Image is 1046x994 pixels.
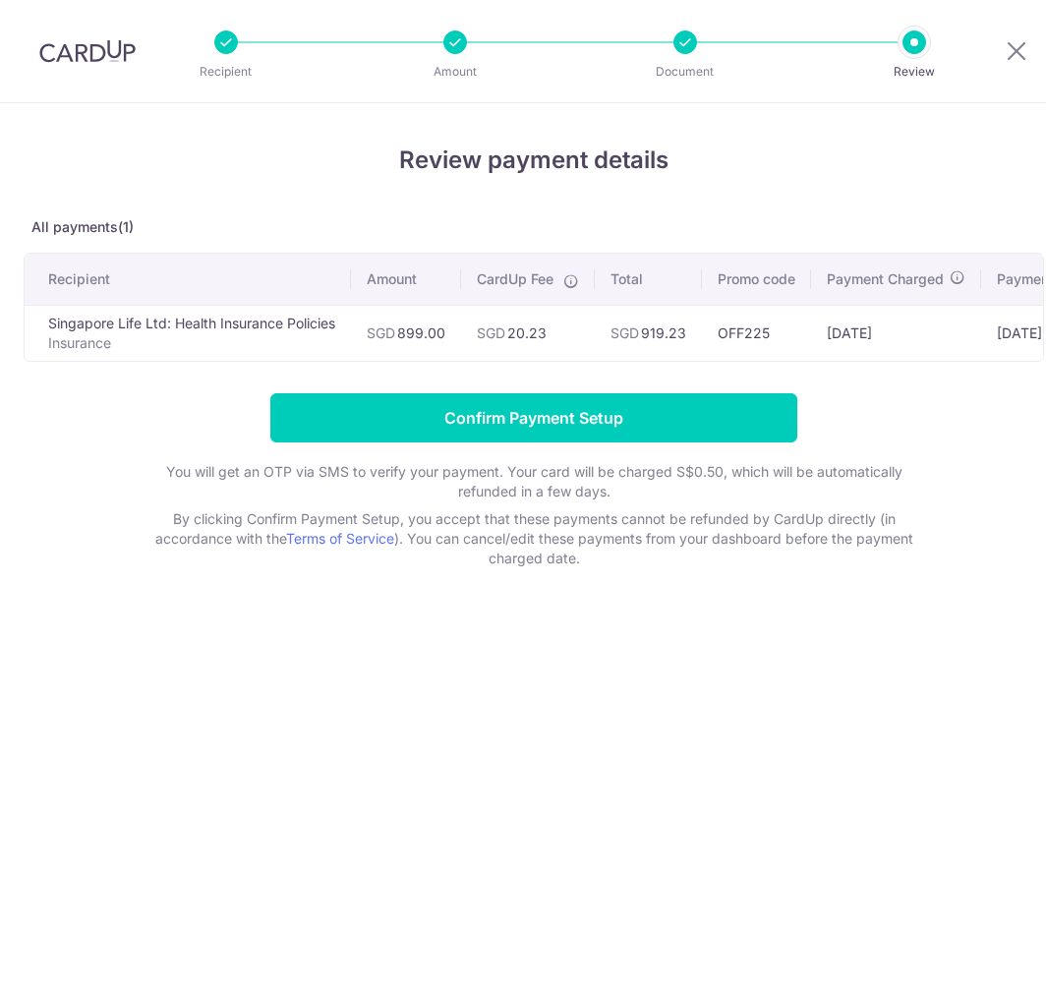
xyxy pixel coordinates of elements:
p: Recipient [153,62,299,82]
p: Insurance [48,333,335,353]
span: SGD [477,324,505,341]
p: Review [842,62,987,82]
img: CardUp [39,39,136,63]
th: Promo code [702,254,811,305]
td: 919.23 [595,305,702,361]
td: OFF225 [702,305,811,361]
p: Amount [382,62,528,82]
h4: Review payment details [24,143,1044,178]
th: Amount [351,254,461,305]
td: 20.23 [461,305,595,361]
span: CardUp Fee [477,269,553,289]
td: [DATE] [811,305,981,361]
a: Terms of Service [286,530,394,547]
p: All payments(1) [24,217,1044,237]
span: SGD [367,324,395,341]
p: By clicking Confirm Payment Setup, you accept that these payments cannot be refunded by CardUp di... [141,509,927,568]
p: Document [612,62,758,82]
span: SGD [610,324,639,341]
span: Payment Charged [827,269,944,289]
iframe: Opens a widget where you can find more information [920,935,1026,984]
input: Confirm Payment Setup [270,393,797,442]
td: 899.00 [351,305,461,361]
th: Recipient [25,254,351,305]
p: You will get an OTP via SMS to verify your payment. Your card will be charged S$0.50, which will ... [141,462,927,501]
td: Singapore Life Ltd: Health Insurance Policies [25,305,351,361]
th: Total [595,254,702,305]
